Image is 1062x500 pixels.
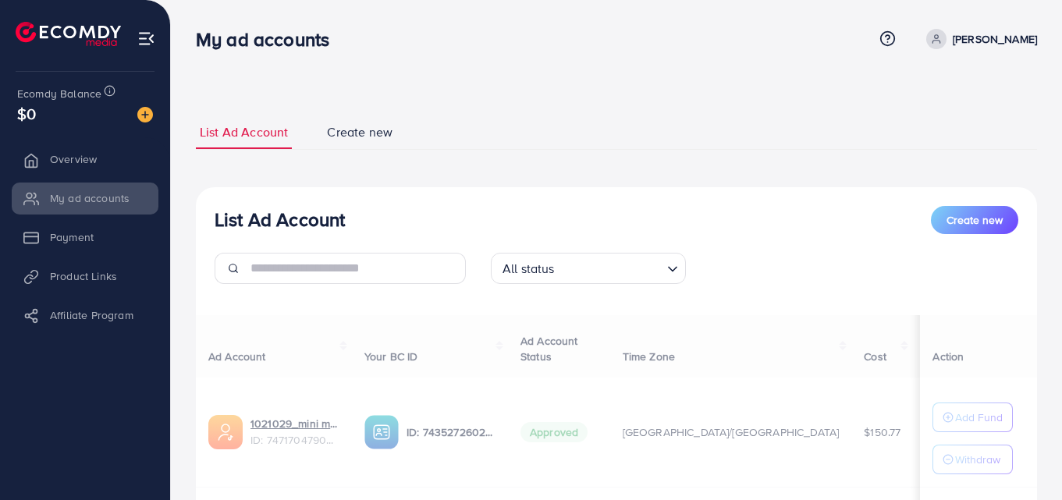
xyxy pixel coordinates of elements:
h3: List Ad Account [215,208,345,231]
div: Search for option [491,253,686,284]
span: Create new [947,212,1003,228]
span: $0 [17,102,36,125]
span: Ecomdy Balance [17,86,101,101]
button: Create new [931,206,1018,234]
span: List Ad Account [200,123,288,141]
p: [PERSON_NAME] [953,30,1037,48]
img: logo [16,22,121,46]
img: image [137,107,153,122]
span: All status [499,257,558,280]
a: [PERSON_NAME] [920,29,1037,49]
input: Search for option [559,254,661,280]
span: Create new [327,123,392,141]
h3: My ad accounts [196,28,342,51]
img: menu [137,30,155,48]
